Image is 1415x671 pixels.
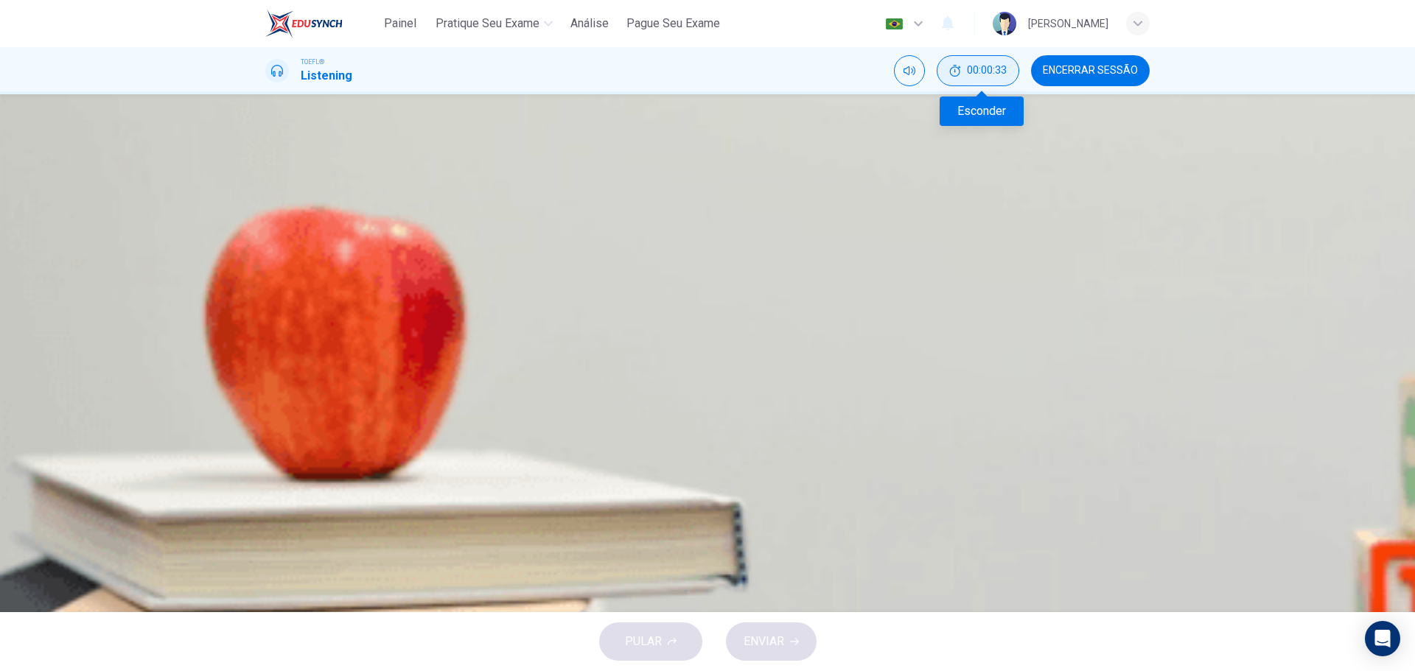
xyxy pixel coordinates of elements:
h1: Listening [301,67,352,85]
div: Silenciar [894,55,925,86]
span: 00:00:33 [967,65,1007,77]
div: Esconder [940,96,1024,126]
span: Pratique seu exame [436,15,539,32]
span: Pague Seu Exame [626,15,720,32]
button: Painel [377,10,424,37]
div: Esconder [937,55,1019,86]
img: EduSynch logo [265,9,343,38]
div: [PERSON_NAME] [1028,15,1108,32]
button: Encerrar Sessão [1031,55,1150,86]
button: 00:00:33 [937,55,1019,86]
a: EduSynch logo [265,9,377,38]
img: Profile picture [993,12,1016,35]
button: Pague Seu Exame [621,10,726,37]
button: Análise [565,10,615,37]
div: Open Intercom Messenger [1365,621,1400,656]
span: TOEFL® [301,57,324,67]
button: Pratique seu exame [430,10,559,37]
span: Painel [384,15,416,32]
span: Encerrar Sessão [1043,65,1138,77]
img: pt [885,18,904,29]
span: Análise [570,15,609,32]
